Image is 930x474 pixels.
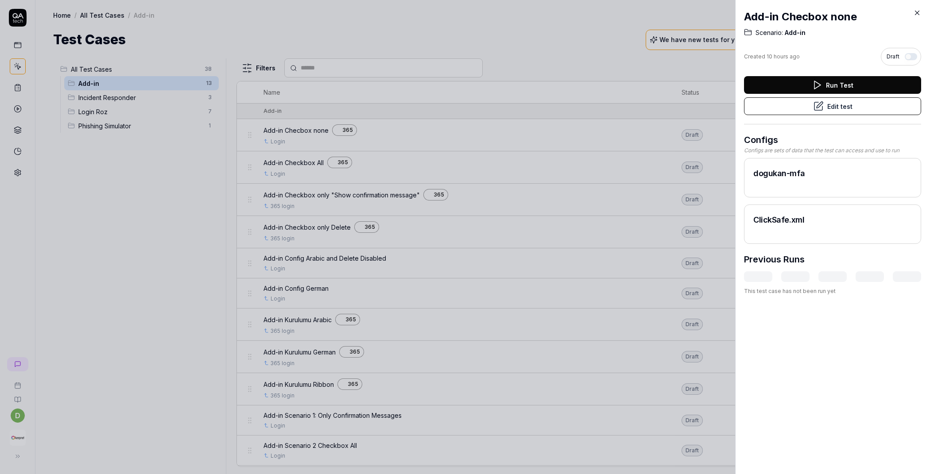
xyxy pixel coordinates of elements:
[744,146,921,154] div: Configs are sets of data that the test can access and use to run
[767,53,800,60] time: 10 hours ago
[744,97,921,115] button: Edit test
[887,53,899,61] span: Draft
[756,28,783,37] span: Scenario:
[744,253,805,266] h3: Previous Runs
[744,287,921,295] div: This test case has not been run yet
[744,53,800,61] div: Created
[744,76,921,94] button: Run Test
[744,133,921,146] h3: Configs
[744,9,921,25] h2: Add-in Checbox none
[753,167,912,179] h2: dogukan-mfa
[783,28,806,37] span: Add-in
[753,214,912,226] h2: ClickSafe.xml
